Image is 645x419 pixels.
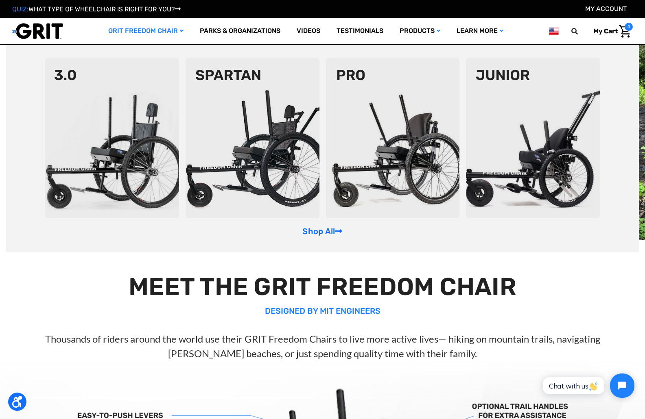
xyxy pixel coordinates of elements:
[448,18,512,44] a: Learn More
[12,5,181,13] a: QUIZ:WHAT TYPE OF WHEELCHAIR IS RIGHT FOR YOU?
[192,18,289,44] a: Parks & Organizations
[45,58,179,218] img: 3point0.png
[466,58,600,218] img: junior-chair.png
[587,23,633,40] a: Cart with 0 items
[16,305,629,317] p: DESIGNED BY MIT ENGINEERS
[12,23,63,39] img: GRIT All-Terrain Wheelchair and Mobility Equipment
[289,18,328,44] a: Videos
[534,367,641,405] iframe: Tidio Chat
[12,5,28,13] span: QUIZ:
[625,23,633,31] span: 0
[328,18,391,44] a: Testimonials
[302,226,342,236] a: Shop All
[100,18,192,44] a: GRIT Freedom Chair
[136,33,180,41] span: Phone Number
[593,27,618,35] span: My Cart
[585,5,627,13] a: Account
[186,58,319,218] img: spartan2.png
[391,18,448,44] a: Products
[549,26,559,36] img: us.png
[575,23,587,40] input: Search
[619,25,631,38] img: Cart
[326,58,460,218] img: pro-chair.png
[16,332,629,361] p: Thousands of riders around the world use their GRIT Freedom Chairs to live more active lives— hik...
[16,272,629,302] h2: MEET THE GRIT FREEDOM CHAIR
